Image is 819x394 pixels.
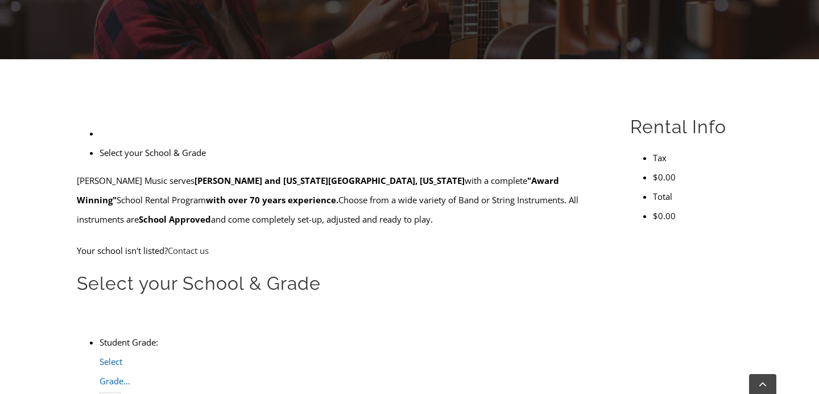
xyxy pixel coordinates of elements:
li: $0.00 [653,167,742,187]
span: Select Grade... [100,356,130,387]
p: Your school isn't listed? [77,241,604,260]
a: Contact us [168,245,209,256]
li: Tax [653,148,742,167]
strong: School Approved [139,214,211,225]
label: Student Grade: [100,336,158,348]
h2: Select your School & Grade [77,272,604,295]
p: [PERSON_NAME] Music serves with a complete School Rental Program Choose from a wide variety of Ba... [77,171,604,229]
h2: Rental Info [630,115,742,139]
li: $0.00 [653,206,742,225]
li: Total [653,187,742,206]
li: Select your School & Grade [100,143,604,162]
strong: [PERSON_NAME] and [US_STATE][GEOGRAPHIC_DATA], [US_STATE] [195,175,465,186]
strong: with over 70 years experience. [206,194,338,206]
